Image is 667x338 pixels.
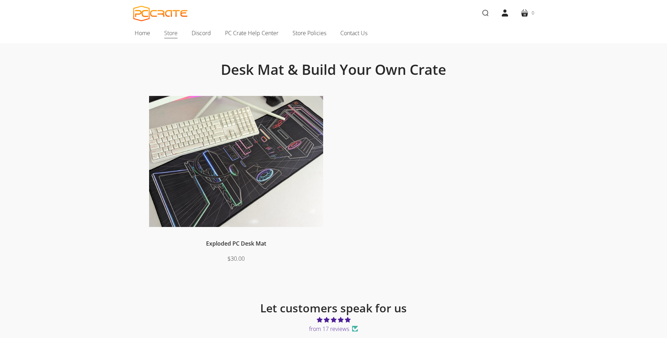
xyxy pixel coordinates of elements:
span: 0 [532,9,534,17]
span: 4.76 stars [182,315,486,324]
span: Store Policies [293,28,326,38]
h2: Let customers speak for us [182,301,486,315]
span: from 17 reviews [182,324,486,333]
span: PC Crate Help Center [225,28,278,38]
img: Desk mat on desk with keyboard, monitor, and mouse. [149,96,323,227]
a: PC CRATE [133,6,188,21]
h1: Desk Mat & Build Your Own Crate [165,61,502,78]
a: 0 [515,3,540,23]
span: Discord [192,28,211,38]
a: Store Policies [286,26,333,40]
span: Contact Us [340,28,367,38]
a: Home [128,26,157,40]
a: Exploded PC Desk Mat [206,240,266,247]
a: Discord [185,26,218,40]
a: Store [157,26,185,40]
span: Home [135,28,150,38]
a: Contact Us [333,26,374,40]
nav: Main navigation [123,26,545,43]
a: PC Crate Help Center [218,26,286,40]
span: Store [164,28,178,38]
span: $30.00 [227,255,245,262]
